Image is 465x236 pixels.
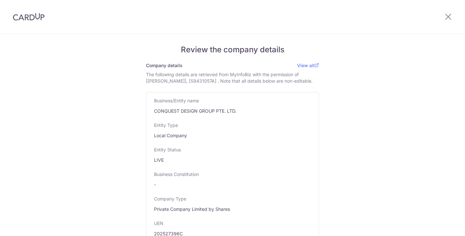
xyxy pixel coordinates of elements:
img: CardUp [13,13,45,21]
span: Company details [146,63,182,68]
div: The following details are retrieved from MyInfoBiz with the permission of [[PERSON_NAME]], [S9431... [146,71,319,84]
h5: Review the company details [146,45,319,55]
a: View all [297,63,319,68]
iframe: Opens a widget where you can find more information [424,217,459,233]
